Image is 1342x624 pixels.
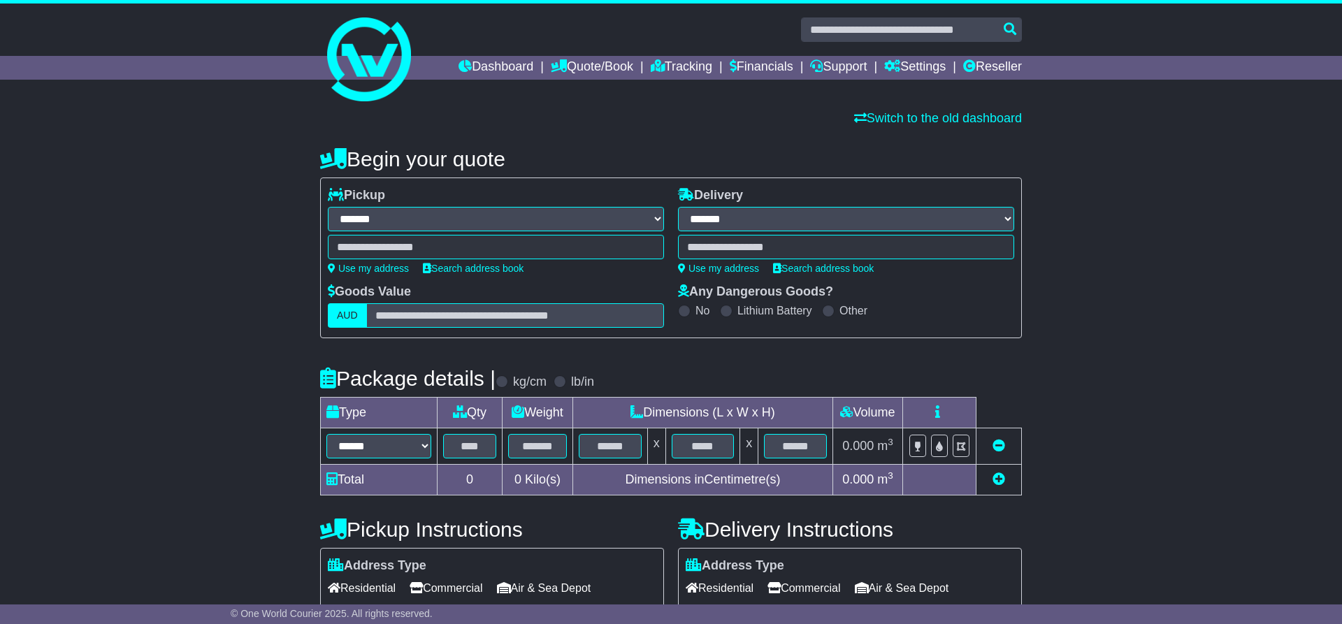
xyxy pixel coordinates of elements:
[503,465,573,495] td: Kilo(s)
[854,111,1022,125] a: Switch to the old dashboard
[993,472,1005,486] a: Add new item
[651,56,712,80] a: Tracking
[410,577,482,599] span: Commercial
[328,577,396,599] span: Residential
[571,375,594,390] label: lb/in
[647,428,665,465] td: x
[320,147,1022,170] h4: Begin your quote
[328,284,411,300] label: Goods Value
[328,263,409,274] a: Use my address
[438,465,503,495] td: 0
[321,465,438,495] td: Total
[686,577,753,599] span: Residential
[503,398,573,428] td: Weight
[572,465,832,495] td: Dimensions in Centimetre(s)
[678,188,743,203] label: Delivery
[740,428,758,465] td: x
[459,56,533,80] a: Dashboard
[888,470,893,481] sup: 3
[888,437,893,447] sup: 3
[773,263,874,274] a: Search address book
[678,263,759,274] a: Use my address
[678,284,833,300] label: Any Dangerous Goods?
[993,439,1005,453] a: Remove this item
[328,188,385,203] label: Pickup
[423,263,524,274] a: Search address book
[514,472,521,486] span: 0
[832,398,902,428] td: Volume
[839,304,867,317] label: Other
[842,472,874,486] span: 0.000
[686,558,784,574] label: Address Type
[328,303,367,328] label: AUD
[767,577,840,599] span: Commercial
[497,577,591,599] span: Air & Sea Depot
[842,439,874,453] span: 0.000
[737,304,812,317] label: Lithium Battery
[695,304,709,317] label: No
[730,56,793,80] a: Financials
[877,472,893,486] span: m
[513,375,547,390] label: kg/cm
[678,518,1022,541] h4: Delivery Instructions
[328,558,426,574] label: Address Type
[320,518,664,541] h4: Pickup Instructions
[810,56,867,80] a: Support
[572,398,832,428] td: Dimensions (L x W x H)
[321,398,438,428] td: Type
[320,367,496,390] h4: Package details |
[855,577,949,599] span: Air & Sea Depot
[963,56,1022,80] a: Reseller
[884,56,946,80] a: Settings
[551,56,633,80] a: Quote/Book
[231,608,433,619] span: © One World Courier 2025. All rights reserved.
[438,398,503,428] td: Qty
[877,439,893,453] span: m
